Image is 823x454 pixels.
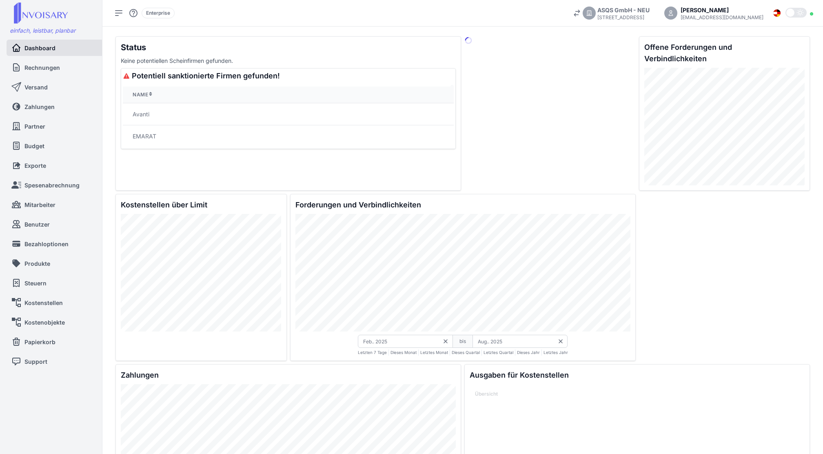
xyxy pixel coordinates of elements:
a: Spesenabrechnung [11,177,99,193]
span: einfach, leistbar, planbar [10,27,75,34]
h2: Ausgaben für Kostenstellen [470,369,569,381]
span: Benutzer [24,220,50,229]
span: Letztes Quartal [484,349,513,356]
span: Letzten 7 Tage [358,349,387,356]
span: Rechnungen [24,63,60,72]
span: Kostenstellen [24,298,63,307]
a: Benutzer [11,216,99,232]
span: Zahlungen [24,102,55,111]
a: Mitarbeiter [11,196,95,213]
span: Kostenobjekte [24,318,65,327]
span: Dieses Monat [390,349,417,356]
span: Letztes Monat [420,349,448,356]
td: Avanti [123,103,454,125]
span: Dieses Jahr [517,349,540,356]
div: [PERSON_NAME] [681,6,763,14]
h2: Forderungen und Verbindlichkeiten [295,199,421,211]
span: Mitarbeiter [24,200,55,209]
div: Name [133,91,444,98]
span: Budget [24,142,44,150]
a: Partner [11,118,95,134]
span: Dieses Quartal [452,349,480,356]
div: ASQS GmbH - NEU [597,6,650,14]
span: Produkte [24,259,50,268]
a: Exporte [11,157,99,174]
img: Flag_de.svg [773,9,781,17]
span: Partner [24,122,45,131]
span: Bezahloptionen [24,240,69,248]
span: Papierkorb [24,338,55,346]
span: Support [24,357,47,366]
span: Steuern [24,279,47,287]
h1: Status [121,42,456,53]
a: Rechnungen [11,59,95,76]
a: Kostenobjekte [11,314,95,330]
a: Bezahloptionen [11,236,95,252]
a: Support [11,353,99,369]
div: [EMAIL_ADDRESS][DOMAIN_NAME] [681,14,763,21]
span: Spesenabrechnung [24,181,80,189]
a: Steuern [11,275,95,291]
td: EMARAT [123,125,454,147]
a: Budget [11,138,99,154]
a: Produkte [11,255,99,272]
h2: Kostenstellen über Limit [121,199,207,211]
span: Exporte [24,161,46,170]
div: Online [810,12,813,16]
span: Dashboard [24,44,55,52]
a: Enterprise [142,9,175,16]
span: Letztes Jahr [543,349,568,356]
div: Enterprise [142,8,175,18]
h2: Zahlungen [121,369,159,381]
a: Papierkorb [11,334,99,350]
div: [STREET_ADDRESS] [597,14,650,21]
a: Versand [11,79,99,95]
a: Zahlungen [11,98,99,115]
div: Keine potentiellen Scheinfirmen gefunden. [121,56,456,65]
h2: Potentiell sanktionierte Firmen gefunden! [123,70,454,82]
a: Dashboard [11,40,99,56]
a: Kostenstellen [11,294,95,311]
div: bis [453,335,473,348]
span: Versand [24,83,48,91]
h2: Offene Forderungen und Verbindlichkeiten [644,42,746,65]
